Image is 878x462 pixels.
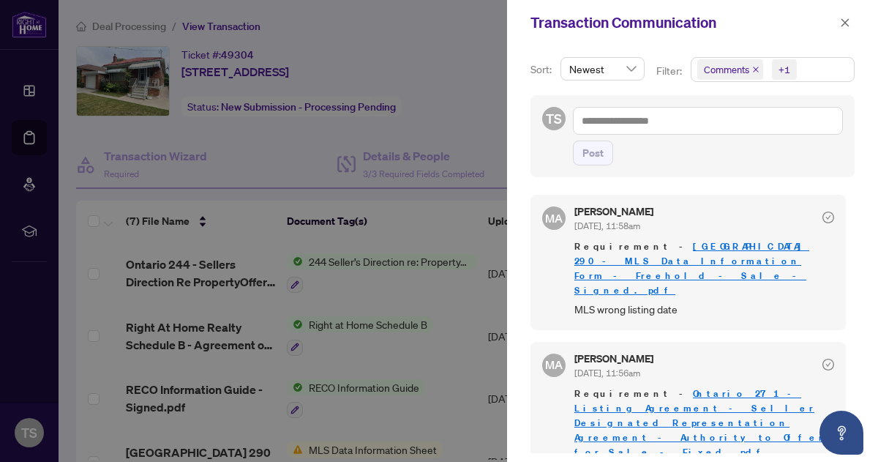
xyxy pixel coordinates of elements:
span: TS [546,108,562,129]
h5: [PERSON_NAME] [574,206,653,217]
h5: [PERSON_NAME] [574,354,653,364]
span: Newest [569,58,636,80]
span: Comments [697,59,763,80]
span: [DATE], 11:58am [574,220,640,231]
span: check-circle [822,359,834,370]
span: MLS wrong listing date [574,301,834,318]
button: Post [573,141,613,165]
div: +1 [778,62,790,77]
span: close [752,66,759,73]
span: MA [545,209,563,227]
p: Sort: [530,62,555,78]
p: Filter: [656,63,684,79]
button: Open asap [819,411,863,455]
div: Transaction Communication [530,12,836,34]
span: check-circle [822,212,834,223]
span: Requirement - [574,387,834,460]
span: close [840,18,850,28]
span: Requirement - [574,239,834,298]
span: [DATE], 11:56am [574,368,640,379]
span: Comments [704,62,749,77]
span: MA [545,356,563,373]
a: Ontario 271 - Listing Agreement - Seller Designated Representation Agreement - Authority to Offer... [574,387,824,458]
